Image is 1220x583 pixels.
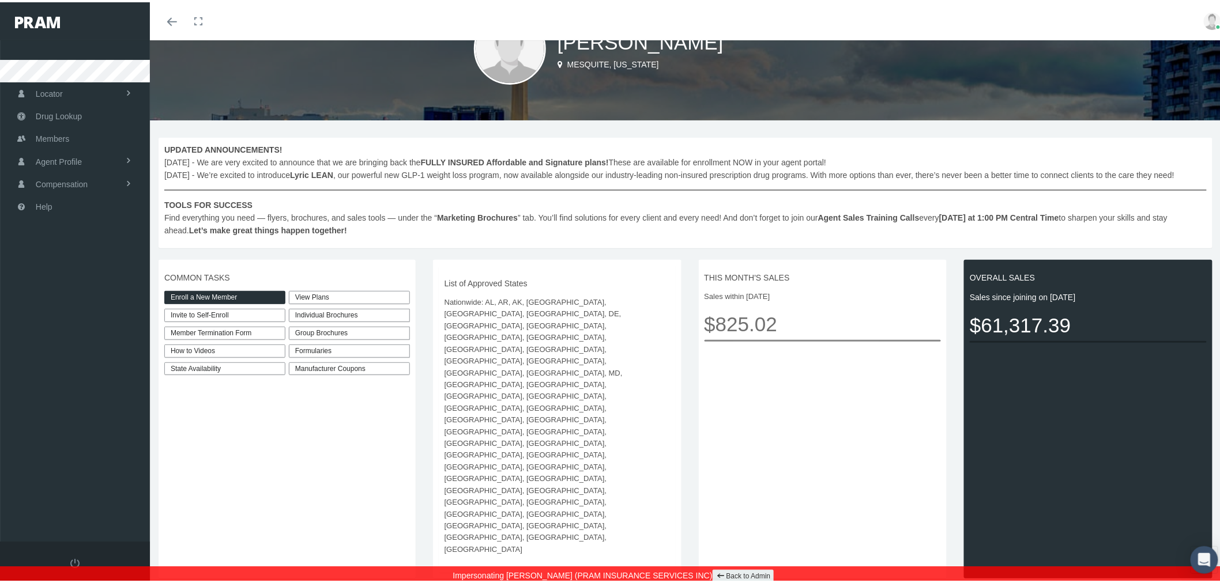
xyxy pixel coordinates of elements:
span: THIS MONTH'S SALES [705,269,942,282]
span: $825.02 [705,306,942,338]
img: user-placeholder.jpg [474,10,546,82]
span: Drug Lookup [36,103,82,125]
span: Members [36,126,69,147]
b: [DATE] at 1:00 PM Central Time [939,211,1059,220]
a: Enroll a New Member [164,289,285,302]
a: State Availability [164,360,285,373]
b: TOOLS FOR SUCCESS [164,198,253,207]
span: [DATE] - We are very excited to announce that we are bringing back the These are available for en... [164,141,1207,234]
span: Compensation [36,171,88,193]
div: Formularies [289,342,410,355]
a: View Plans [289,289,410,302]
div: Open Intercom Messenger [1191,544,1218,571]
img: PRAM_20_x_78.png [15,14,60,26]
span: Sales within [DATE] [705,289,942,300]
span: $61,317.39 [970,307,1207,339]
span: Locator [36,81,63,103]
a: Member Termination Form [164,324,285,338]
b: Let’s make great things happen together! [189,224,347,233]
span: Nationwide: AL, AR, AK, [GEOGRAPHIC_DATA], [GEOGRAPHIC_DATA], [GEOGRAPHIC_DATA], DE, [GEOGRAPHIC_... [445,294,670,553]
b: UPDATED ANNOUNCEMENTS! [164,143,283,152]
span: OVERALL SALES [970,269,1207,282]
a: How to Videos [164,342,285,355]
b: Marketing Brochures [437,211,518,220]
a: Back to Admin [713,567,774,581]
span: Sales since joining on [DATE] [970,289,1207,301]
b: Lyric LEAN [290,168,333,177]
span: List of Approved States [445,275,670,287]
span: Agent Profile [36,149,82,171]
b: Agent Sales Training Calls [818,211,920,220]
a: Invite to Self-Enroll [164,306,285,320]
div: Group Brochures [289,324,410,338]
span: [PERSON_NAME] [558,29,724,51]
span: COMMON TASKS [164,269,410,282]
span: Mesquite, [US_STATE] [567,58,659,67]
a: Manufacturer Coupons [289,360,410,373]
div: Individual Brochures [289,306,410,320]
span: Help [36,194,52,215]
b: FULLY INSURED Affordable and Signature plans! [421,156,609,165]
